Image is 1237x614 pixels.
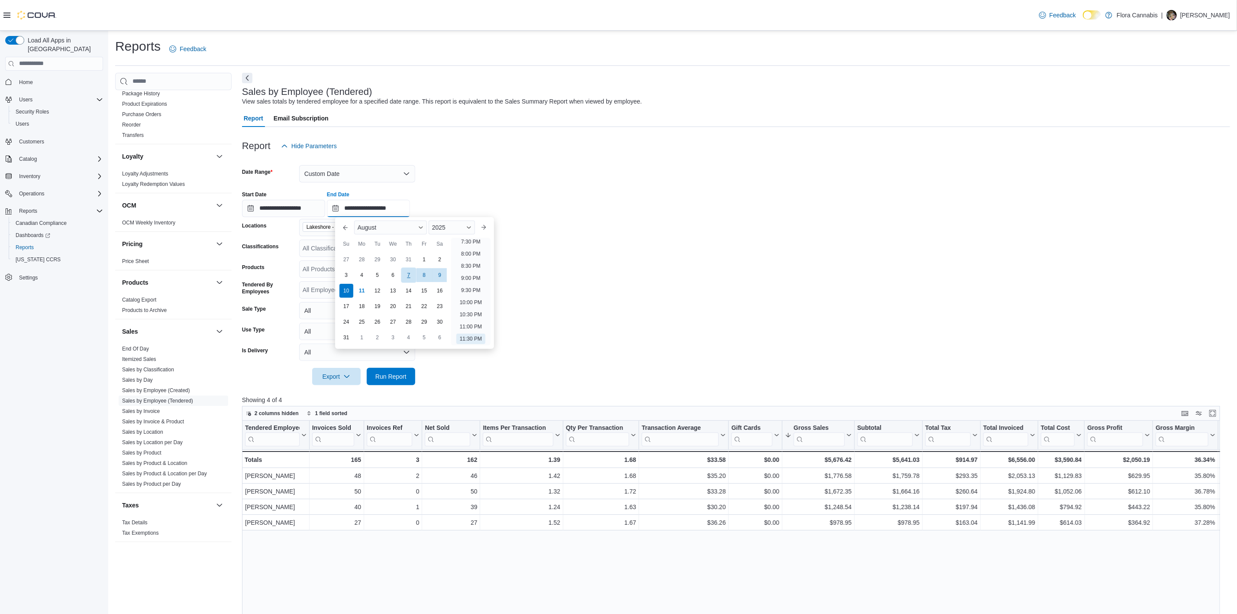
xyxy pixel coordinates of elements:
a: Catalog Export [122,297,156,303]
div: Net Sold [425,424,470,432]
div: day-9 [433,268,447,282]
button: Export [312,368,361,385]
a: Sales by Invoice & Product [122,419,184,425]
div: Items Per Transaction [483,424,553,446]
button: Gross Margin [1156,424,1215,446]
button: Operations [16,188,48,199]
button: Qty Per Transaction [566,424,636,446]
button: Reports [2,205,107,217]
label: Start Date [242,191,267,198]
div: 162 [425,455,477,465]
a: Sales by Product per Day [122,481,181,487]
button: Pricing [122,240,213,248]
h3: Report [242,141,271,151]
a: Loyalty Adjustments [122,171,168,177]
span: Users [16,94,103,105]
li: 7:30 PM [458,237,484,247]
p: [PERSON_NAME] [1180,10,1230,20]
button: Reports [9,241,107,253]
nav: Complex example [5,72,103,306]
div: Sales [115,344,232,493]
div: Total Cost [1041,424,1075,432]
div: day-5 [371,268,384,282]
button: [US_STATE] CCRS [9,253,107,266]
span: Operations [16,188,103,199]
span: Customers [16,136,103,147]
div: day-1 [417,253,431,266]
a: Users [12,119,32,129]
span: Sales by Invoice [122,408,160,415]
div: Qty Per Transaction [566,424,629,432]
span: Reports [16,206,103,216]
div: Totals [245,455,307,465]
a: Itemized Sales [122,356,156,362]
button: Transaction Average [642,424,726,446]
div: Gross Sales [794,424,845,432]
button: Hide Parameters [278,137,340,155]
button: Sales [122,327,213,336]
span: Itemized Sales [122,356,156,363]
button: Settings [2,271,107,283]
span: Reorder [122,121,141,128]
button: Tendered Employee [245,424,307,446]
label: Products [242,264,265,271]
a: Feedback [166,40,210,58]
span: Security Roles [16,108,49,115]
div: Transaction Average [642,424,719,446]
li: 11:30 PM [456,334,485,344]
span: Feedback [1050,11,1076,19]
span: Lakeshore - [GEOGRAPHIC_DATA] - 450372 [307,223,374,231]
div: day-13 [386,284,400,298]
div: day-27 [386,315,400,329]
div: day-6 [386,268,400,282]
div: Sa [433,237,447,251]
div: Total Invoiced [983,424,1028,432]
div: Products [115,295,232,319]
div: day-4 [402,331,416,344]
div: Button. Open the year selector. 2025 is currently selected. [429,221,475,234]
div: Gift Cards [731,424,772,432]
div: day-21 [402,299,416,313]
div: August, 2025 [339,252,448,345]
a: Products to Archive [122,307,167,313]
div: Gross Sales [794,424,845,446]
span: Dashboards [12,230,103,240]
button: OCM [214,200,225,211]
div: day-27 [339,253,353,266]
div: day-23 [433,299,447,313]
span: Product Expirations [122,101,167,107]
div: day-7 [401,267,416,283]
div: Invoices Ref [367,424,412,432]
a: Product Expirations [122,101,167,107]
h3: Products [122,278,149,287]
a: Sales by Location per Day [122,439,183,445]
a: Sales by Product & Location [122,460,187,466]
button: Products [214,277,225,288]
button: Home [2,76,107,88]
button: 1 field sorted [303,408,351,419]
h3: Pricing [122,240,142,248]
div: day-14 [402,284,416,298]
div: day-30 [386,253,400,266]
div: Gift Card Sales [731,424,772,446]
div: day-16 [433,284,447,298]
div: day-31 [339,331,353,344]
span: Settings [16,272,103,283]
div: 165 [312,455,361,465]
button: Gross Sales [785,424,852,446]
span: Loyalty Adjustments [122,170,168,177]
button: Previous Month [339,221,352,234]
span: Operations [19,190,45,197]
a: Sales by Employee (Tendered) [122,398,193,404]
button: Users [16,94,36,105]
img: Cova [17,11,56,19]
div: Transaction Average [642,424,719,432]
div: day-6 [433,331,447,344]
p: Showing 4 of 4 [242,396,1230,404]
span: 1 field sorted [315,410,348,417]
button: Subtotal [857,424,920,446]
span: Reports [16,244,34,251]
a: Dashboards [12,230,54,240]
div: Total Tax [925,424,971,432]
div: $33.58 [642,455,726,465]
